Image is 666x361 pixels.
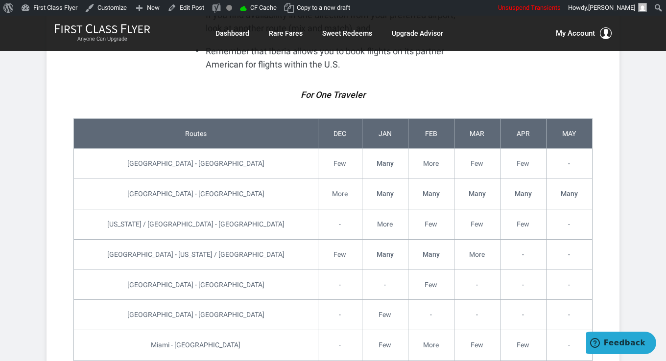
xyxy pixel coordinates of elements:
[500,270,546,300] td: -
[454,118,500,149] td: MAR
[392,24,443,42] a: Upgrade Advisor
[377,190,394,198] strong: Many
[586,332,656,356] iframe: Opens a widget where you can find more information
[588,4,635,11] span: [PERSON_NAME]
[500,118,546,149] td: APR
[454,300,500,330] td: -
[561,190,578,198] strong: Many
[74,330,318,361] td: Miami - [GEOGRAPHIC_DATA]
[423,250,440,258] strong: Many
[74,149,318,179] td: [GEOGRAPHIC_DATA] - [GEOGRAPHIC_DATA]
[546,239,592,270] td: -
[500,330,546,361] td: Few
[318,330,362,361] td: -
[215,24,249,42] a: Dashboard
[301,90,365,100] em: For One Traveler
[454,270,500,300] td: -
[500,239,546,270] td: -
[469,190,486,198] strong: Many
[362,300,408,330] td: Few
[318,118,362,149] td: DEC
[546,118,592,149] td: MAY
[546,330,592,361] td: -
[408,149,454,179] td: More
[362,118,408,149] td: JAN
[500,149,546,179] td: Few
[556,27,612,39] button: My Account
[322,24,372,42] a: Sweet Redeems
[74,209,318,239] td: [US_STATE] / [GEOGRAPHIC_DATA] - [GEOGRAPHIC_DATA]
[377,250,394,258] strong: Many
[515,190,532,198] strong: Many
[196,45,470,71] li: Remember that Iberia allows you to book flights on its partner American for flights within the U.S.
[408,270,454,300] td: Few
[74,118,318,149] td: Routes
[362,209,408,239] td: More
[454,239,500,270] td: More
[74,300,318,330] td: [GEOGRAPHIC_DATA] - [GEOGRAPHIC_DATA]
[318,239,362,270] td: Few
[318,149,362,179] td: Few
[454,209,500,239] td: Few
[423,190,440,198] strong: Many
[74,270,318,300] td: [GEOGRAPHIC_DATA] - [GEOGRAPHIC_DATA]
[546,149,592,179] td: -
[408,118,454,149] td: FEB
[454,330,500,361] td: Few
[377,159,394,167] strong: Many
[318,270,362,300] td: -
[74,239,318,270] td: [GEOGRAPHIC_DATA] - [US_STATE] / [GEOGRAPHIC_DATA]
[318,179,362,209] td: More
[362,330,408,361] td: Few
[500,300,546,330] td: -
[546,270,592,300] td: -
[54,23,150,43] a: First Class FlyerAnyone Can Upgrade
[408,209,454,239] td: Few
[318,300,362,330] td: -
[269,24,303,42] a: Rare Fares
[498,4,561,11] span: Unsuspend Transients
[362,270,408,300] td: -
[54,36,150,43] small: Anyone Can Upgrade
[54,23,150,34] img: First Class Flyer
[318,209,362,239] td: -
[408,300,454,330] td: -
[546,300,592,330] td: -
[556,27,595,39] span: My Account
[454,149,500,179] td: Few
[500,209,546,239] td: Few
[74,179,318,209] td: [GEOGRAPHIC_DATA] - [GEOGRAPHIC_DATA]
[408,330,454,361] td: More
[546,209,592,239] td: -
